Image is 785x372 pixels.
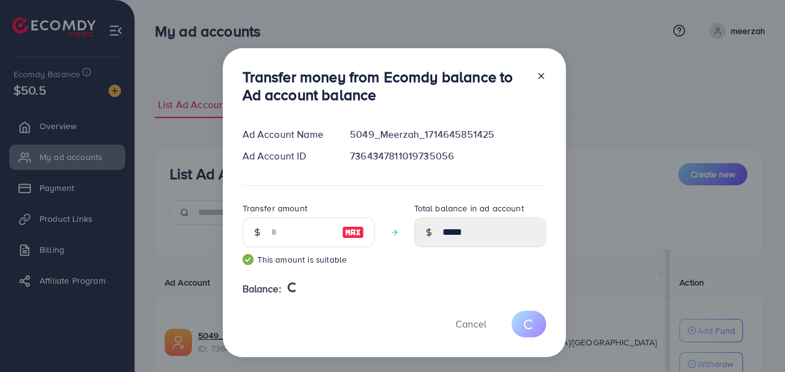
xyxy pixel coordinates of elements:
div: Ad Account Name [233,127,341,142]
h3: Transfer money from Ecomdy balance to Ad account balance [243,68,526,104]
span: Balance: [243,282,281,296]
label: Transfer amount [243,202,307,214]
img: image [342,225,364,240]
label: Total balance in ad account [414,202,524,214]
div: Ad Account ID [233,149,341,163]
span: Cancel [455,317,486,331]
small: This amount is suitable [243,253,375,266]
button: Cancel [440,311,502,337]
div: 7364347811019735056 [340,149,555,163]
div: 5049_Meerzah_1714645851425 [340,127,555,142]
img: guide [243,254,254,265]
iframe: Chat [733,316,776,363]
